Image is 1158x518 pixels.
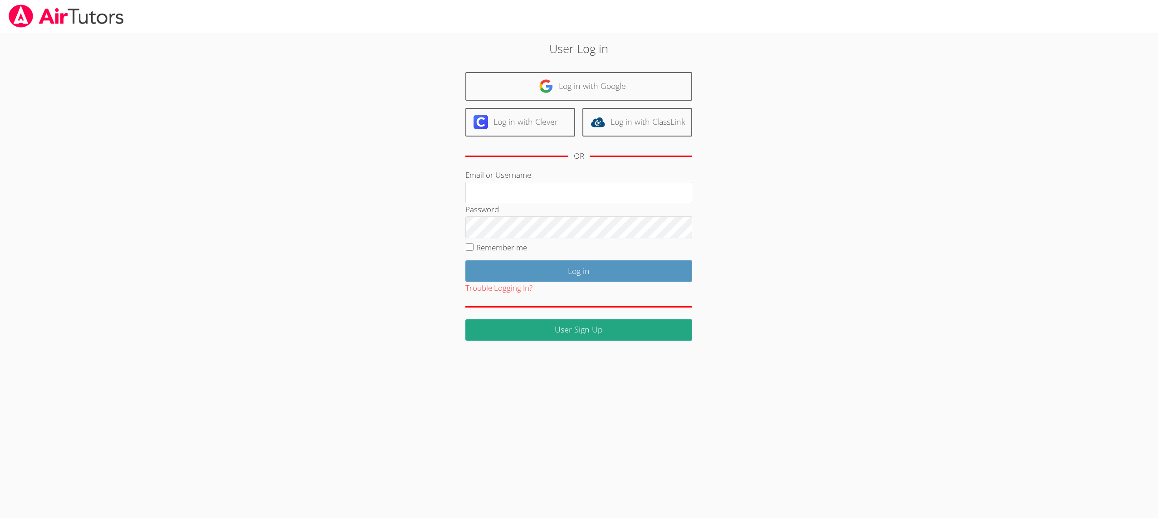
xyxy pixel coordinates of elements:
img: google-logo-50288ca7cdecda66e5e0955fdab243c47b7ad437acaf1139b6f446037453330a.svg [539,79,553,93]
button: Trouble Logging In? [465,282,533,295]
a: Log in with Clever [465,108,575,137]
label: Password [465,204,499,215]
img: airtutors_banner-c4298cdbf04f3fff15de1276eac7730deb9818008684d7c2e4769d2f7ddbe033.png [8,5,125,28]
h2: User Log in [266,40,892,57]
label: Email or Username [465,170,531,180]
div: OR [574,150,584,163]
label: Remember me [476,242,527,253]
img: classlink-logo-d6bb404cc1216ec64c9a2012d9dc4662098be43eaf13dc465df04b49fa7ab582.svg [591,115,605,129]
a: Log in with ClassLink [582,108,692,137]
img: clever-logo-6eab21bc6e7a338710f1a6ff85c0baf02591cd810cc4098c63d3a4b26e2feb20.svg [474,115,488,129]
a: User Sign Up [465,319,692,341]
a: Log in with Google [465,72,692,101]
input: Log in [465,260,692,282]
